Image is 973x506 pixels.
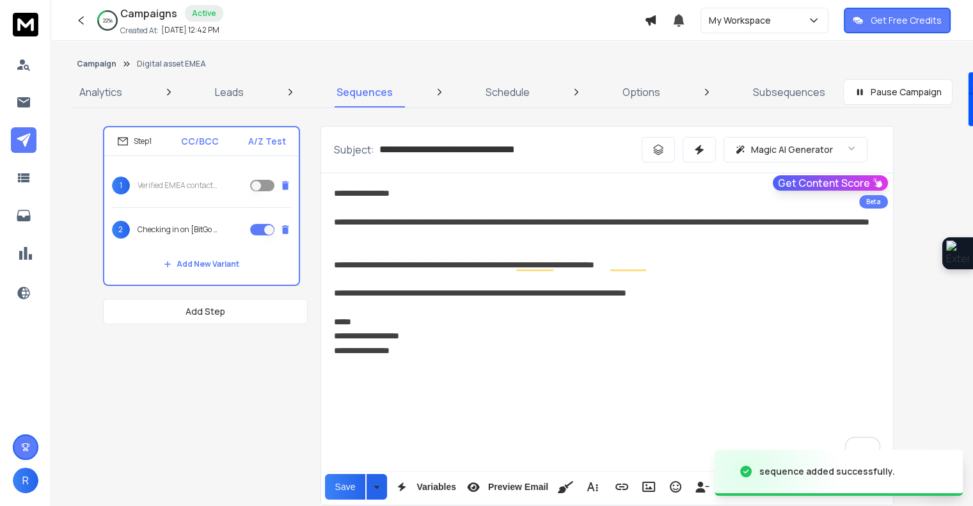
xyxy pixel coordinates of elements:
button: R [13,468,38,493]
p: My Workspace [709,14,776,27]
p: [DATE] 12:42 PM [161,25,219,35]
button: Insert Link (Ctrl+K) [610,474,634,500]
button: Add New Variant [154,251,249,277]
div: Active [185,5,223,22]
p: Options [622,84,660,100]
button: Campaign [77,59,116,69]
a: Sequences [329,77,400,107]
div: To enrich screen reader interactions, please activate Accessibility in Grammarly extension settings [321,173,893,468]
span: Variables [414,482,459,493]
h1: Campaigns [120,6,177,21]
button: Preview Email [461,474,551,500]
button: Add Step [103,299,308,324]
p: Magic AI Generator [751,143,833,156]
p: Leads [215,84,244,100]
p: Sequences [336,84,393,100]
div: Step 1 [117,136,152,147]
p: Get Free Credits [871,14,942,27]
p: Digital asset EMEA [137,59,206,69]
p: Schedule [486,84,530,100]
p: Verified EMEA contacts using top DAM & custody tools [138,180,219,191]
button: Save [325,474,366,500]
a: Schedule [478,77,537,107]
a: Leads [207,77,251,107]
p: A/Z Test [248,135,286,148]
a: Subsequences [745,77,833,107]
img: Extension Icon [946,241,969,266]
p: Analytics [79,84,122,100]
button: Magic AI Generator [724,137,867,162]
button: Insert Unsubscribe Link [690,474,715,500]
p: 22 % [103,17,113,24]
p: Checking in on [BitGo / Fireblocks] [138,225,219,235]
a: Options [615,77,668,107]
p: Created At: [120,26,159,36]
a: Analytics [72,77,130,107]
li: Step1CC/BCCA/Z Test1Verified EMEA contacts using top DAM & custody tools2Checking in on [BitGo / ... [103,126,300,286]
button: More Text [580,474,605,500]
button: Get Free Credits [844,8,951,33]
span: Preview Email [486,482,551,493]
p: CC/BCC [181,135,219,148]
button: Clean HTML [553,474,578,500]
span: 1 [112,177,130,194]
p: Subject: [334,142,374,157]
p: Subsequences [753,84,825,100]
button: Get Content Score [773,175,888,191]
div: Beta [859,195,888,209]
button: Insert Image (Ctrl+P) [637,474,661,500]
div: sequence added successfully. [759,465,895,478]
button: Pause Campaign [843,79,953,105]
button: Variables [390,474,459,500]
button: Emoticons [663,474,688,500]
span: 2 [112,221,130,239]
